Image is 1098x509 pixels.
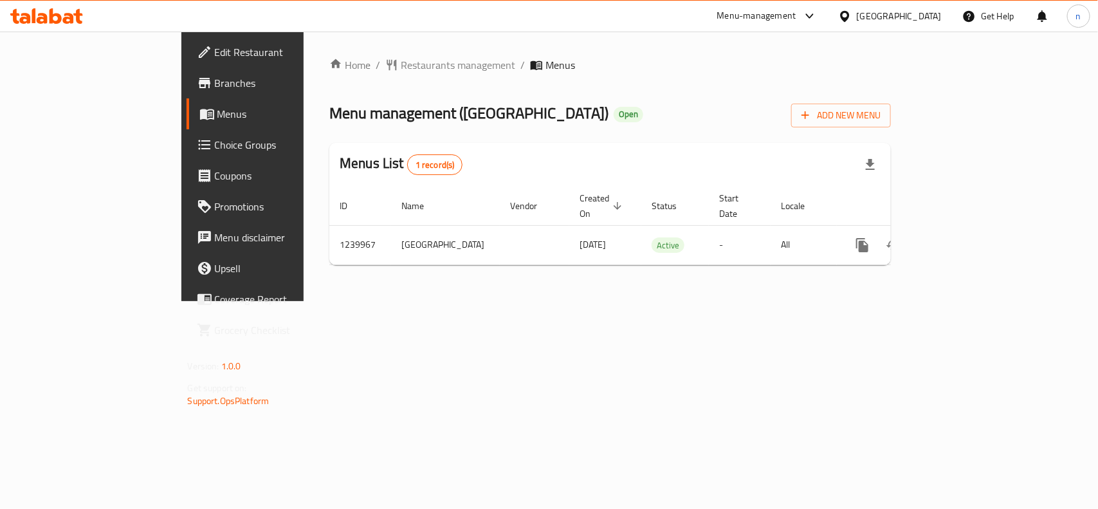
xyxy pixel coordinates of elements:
td: - [709,225,771,264]
span: ID [340,198,364,214]
td: All [771,225,837,264]
span: Promotions [215,199,354,214]
span: Coverage Report [215,292,354,307]
a: Edit Restaurant [187,37,365,68]
span: Start Date [719,190,755,221]
div: Total records count [407,154,463,175]
span: Created On [580,190,626,221]
a: Restaurants management [385,57,515,73]
div: Active [652,237,684,253]
span: Name [401,198,441,214]
span: Choice Groups [215,137,354,153]
span: Vendor [510,198,554,214]
span: [DATE] [580,236,606,253]
span: Add New Menu [801,107,881,124]
a: Grocery Checklist [187,315,365,346]
a: Upsell [187,253,365,284]
span: Coupons [215,168,354,183]
span: Status [652,198,693,214]
span: Version: [188,358,219,375]
td: [GEOGRAPHIC_DATA] [391,225,500,264]
a: Coupons [187,160,365,191]
span: Edit Restaurant [215,44,354,60]
th: Actions [837,187,981,226]
span: 1.0.0 [221,358,241,375]
a: Branches [187,68,365,98]
div: Open [614,107,643,122]
a: Menus [187,98,365,129]
span: Active [652,238,684,253]
a: Menu disclaimer [187,222,365,253]
button: more [847,230,878,261]
a: Choice Groups [187,129,365,160]
a: Promotions [187,191,365,222]
div: Export file [855,149,886,180]
span: Menu disclaimer [215,230,354,245]
a: Coverage Report [187,284,365,315]
span: Upsell [215,261,354,276]
h2: Menus List [340,154,462,175]
span: Locale [781,198,821,214]
span: Menus [217,106,354,122]
span: Grocery Checklist [215,322,354,338]
button: Change Status [878,230,909,261]
nav: breadcrumb [329,57,891,73]
li: / [520,57,525,73]
span: Menus [545,57,575,73]
span: Menu management ( [GEOGRAPHIC_DATA] ) [329,98,608,127]
span: 1 record(s) [408,159,462,171]
table: enhanced table [329,187,981,265]
div: Menu-management [717,8,796,24]
a: Support.OpsPlatform [188,393,270,409]
span: Get support on: [188,380,247,396]
span: n [1076,9,1081,23]
span: Open [614,109,643,120]
span: Restaurants management [401,57,515,73]
span: Branches [215,75,354,91]
button: Add New Menu [791,104,891,127]
div: [GEOGRAPHIC_DATA] [857,9,942,23]
li: / [376,57,380,73]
